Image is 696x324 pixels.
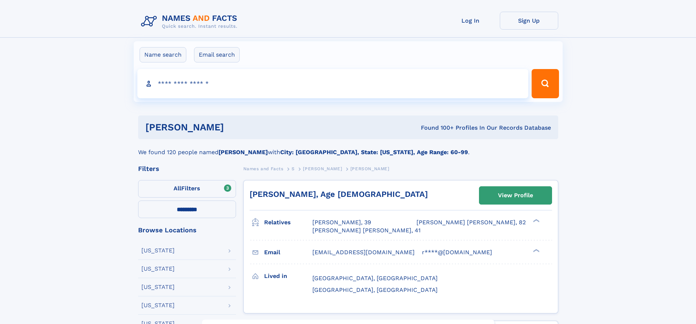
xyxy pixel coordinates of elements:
b: [PERSON_NAME] [218,149,268,156]
a: View Profile [479,187,552,204]
a: Sign Up [500,12,558,30]
button: Search Button [532,69,559,98]
b: City: [GEOGRAPHIC_DATA], State: [US_STATE], Age Range: 60-99 [280,149,468,156]
div: We found 120 people named with . [138,139,558,157]
label: Name search [140,47,186,62]
a: S [292,164,295,173]
div: Found 100+ Profiles In Our Records Database [322,124,551,132]
a: [PERSON_NAME] [PERSON_NAME], 82 [417,218,526,226]
div: [US_STATE] [141,248,175,254]
input: search input [137,69,529,98]
a: Names and Facts [243,164,284,173]
div: Filters [138,165,236,172]
h3: Email [264,246,312,259]
a: [PERSON_NAME] [303,164,342,173]
div: [US_STATE] [141,266,175,272]
a: [PERSON_NAME] [PERSON_NAME], 41 [312,226,421,235]
h3: Lived in [264,270,312,282]
a: [PERSON_NAME], Age [DEMOGRAPHIC_DATA] [250,190,428,199]
h1: [PERSON_NAME] [145,123,323,132]
span: All [174,185,181,192]
img: Logo Names and Facts [138,12,243,31]
a: [PERSON_NAME], 39 [312,218,371,226]
span: [PERSON_NAME] [303,166,342,171]
span: [EMAIL_ADDRESS][DOMAIN_NAME] [312,249,415,256]
span: [GEOGRAPHIC_DATA], [GEOGRAPHIC_DATA] [312,275,438,282]
div: Browse Locations [138,227,236,233]
span: [GEOGRAPHIC_DATA], [GEOGRAPHIC_DATA] [312,286,438,293]
div: [US_STATE] [141,284,175,290]
span: [PERSON_NAME] [350,166,389,171]
span: S [292,166,295,171]
div: ❯ [531,248,540,253]
div: View Profile [498,187,533,204]
h3: Relatives [264,216,312,229]
label: Filters [138,180,236,198]
div: [US_STATE] [141,302,175,308]
label: Email search [194,47,240,62]
a: Log In [441,12,500,30]
div: ❯ [531,218,540,223]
